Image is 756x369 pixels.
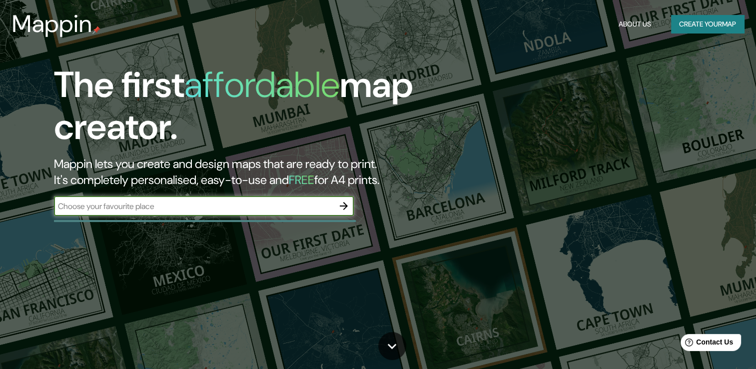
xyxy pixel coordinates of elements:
[54,156,432,188] h2: Mappin lets you create and design maps that are ready to print. It's completely personalised, eas...
[54,64,432,156] h1: The first map creator.
[671,15,744,33] button: Create yourmap
[54,200,334,212] input: Choose your favourite place
[289,172,314,187] h5: FREE
[92,26,100,34] img: mappin-pin
[615,15,655,33] button: About Us
[184,61,340,108] h1: affordable
[667,330,745,358] iframe: Help widget launcher
[12,10,92,38] h3: Mappin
